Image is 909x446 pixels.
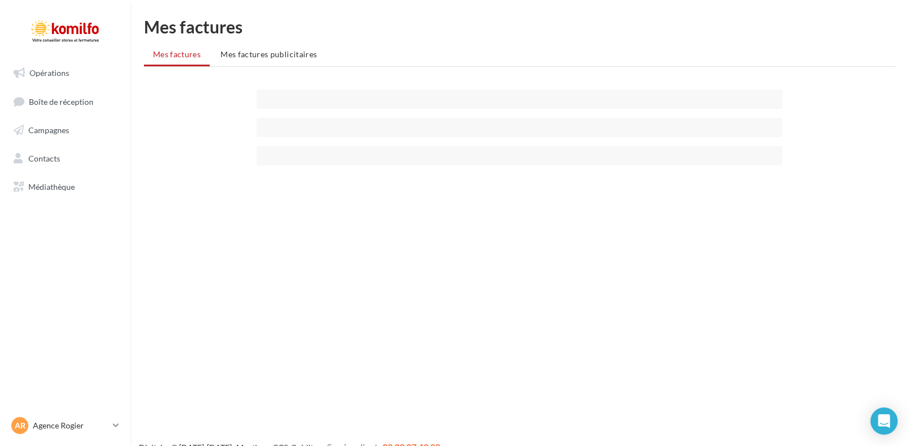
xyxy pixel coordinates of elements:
span: Contacts [28,154,60,163]
a: Médiathèque [7,175,124,199]
a: Campagnes [7,118,124,142]
span: Boîte de réception [29,96,94,106]
a: AR Agence Rogier [9,415,121,436]
span: Campagnes [28,125,69,135]
a: Contacts [7,147,124,171]
span: Mes factures publicitaires [220,49,317,59]
span: Opérations [29,68,69,78]
span: Médiathèque [28,181,75,191]
span: AR [15,420,26,431]
div: Open Intercom Messenger [870,407,898,435]
a: Boîte de réception [7,90,124,114]
h1: Mes factures [144,18,895,35]
p: Agence Rogier [33,420,108,431]
a: Opérations [7,61,124,85]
